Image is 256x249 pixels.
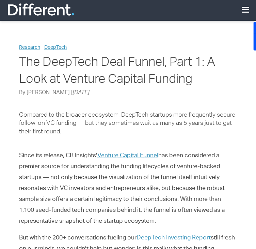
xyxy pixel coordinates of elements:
[19,150,237,227] p: Since its release, CB Insights’ has been considered a premier source for understanding the fundin...
[19,89,237,97] p: By [PERSON_NAME] |
[97,153,158,159] a: undefined (opens in a new tab)
[137,235,211,241] a: undefined (opens in a new tab)
[19,45,40,50] a: Research
[73,90,90,96] span: [DATE]
[19,111,237,136] h6: Compared to the broader ecosystem, DeepTech startups more frequently secure follow-on VC funding ...
[7,3,75,16] img: Different Funds
[19,55,237,89] h1: The DeepTech Deal Funnel, Part 1: A Look at Venture Capital Funding
[44,45,67,50] a: DeepTech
